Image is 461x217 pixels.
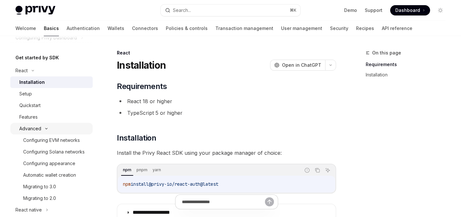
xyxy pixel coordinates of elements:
[44,21,59,36] a: Basics
[15,54,59,62] h5: Get started by SDK
[10,88,93,100] a: Setup
[215,21,273,36] a: Transaction management
[10,100,93,111] a: Quickstart
[117,133,156,143] span: Installation
[117,50,336,56] div: React
[15,21,36,36] a: Welcome
[395,7,420,14] span: Dashboard
[19,78,45,86] div: Installation
[10,123,93,134] button: Advanced
[23,183,56,191] div: Migrating to 3.0
[132,21,158,36] a: Connectors
[131,181,149,187] span: install
[313,166,322,174] button: Copy the contents from the code block
[366,70,451,80] a: Installation
[19,125,41,133] div: Advanced
[23,136,80,144] div: Configuring EVM networks
[23,160,75,167] div: Configuring appearance
[390,5,430,15] a: Dashboard
[151,166,163,174] div: yarn
[366,59,451,70] a: Requirements
[10,192,93,204] a: Migrating to 2.0
[15,67,28,74] div: React
[344,7,357,14] a: Demo
[10,204,93,216] button: React native
[10,169,93,181] a: Automatic wallet creation
[10,65,93,76] button: React
[270,60,325,71] button: Open in ChatGPT
[161,5,301,16] button: Search...⌘K
[10,111,93,123] a: Features
[19,113,38,121] div: Features
[356,21,374,36] a: Recipes
[166,21,208,36] a: Policies & controls
[15,6,55,15] img: light logo
[330,21,348,36] a: Security
[10,146,93,158] a: Configuring Solana networks
[121,166,133,174] div: npm
[182,195,265,209] input: Ask a question...
[365,7,382,14] a: Support
[10,158,93,169] a: Configuring appearance
[23,148,85,156] div: Configuring Solana networks
[149,181,218,187] span: @privy-io/react-auth@latest
[435,5,446,15] button: Toggle dark mode
[108,21,124,36] a: Wallets
[10,134,93,146] a: Configuring EVM networks
[117,81,167,92] span: Requirements
[135,166,149,174] div: pnpm
[117,108,336,117] li: TypeScript 5 or higher
[173,6,191,14] div: Search...
[282,62,321,68] span: Open in ChatGPT
[382,21,412,36] a: API reference
[303,166,311,174] button: Report incorrect code
[281,21,322,36] a: User management
[123,181,131,187] span: npm
[372,49,401,57] span: On this page
[324,166,332,174] button: Ask AI
[19,90,32,98] div: Setup
[15,206,42,214] div: React native
[290,8,296,13] span: ⌘ K
[117,59,166,71] h1: Installation
[10,76,93,88] a: Installation
[19,102,41,109] div: Quickstart
[23,194,56,202] div: Migrating to 2.0
[67,21,100,36] a: Authentication
[117,148,336,157] span: Install the Privy React SDK using your package manager of choice:
[10,181,93,192] a: Migrating to 3.0
[23,171,76,179] div: Automatic wallet creation
[265,197,274,206] button: Send message
[117,97,336,106] li: React 18 or higher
